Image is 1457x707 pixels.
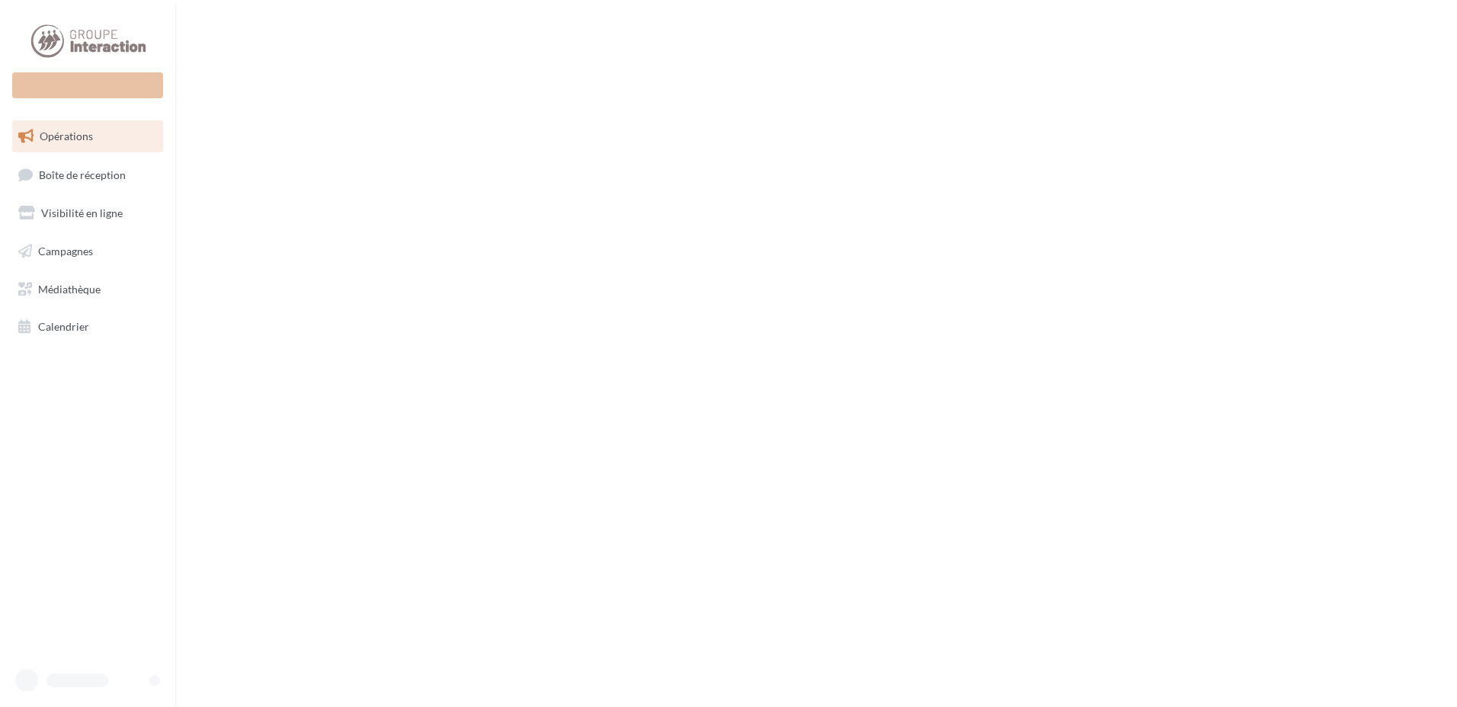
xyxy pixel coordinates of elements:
[40,130,93,142] span: Opérations
[9,120,166,152] a: Opérations
[39,168,126,181] span: Boîte de réception
[9,274,166,306] a: Médiathèque
[9,311,166,343] a: Calendrier
[38,282,101,295] span: Médiathèque
[9,158,166,191] a: Boîte de réception
[41,206,123,219] span: Visibilité en ligne
[12,72,163,98] div: Nouvelle campagne
[38,245,93,258] span: Campagnes
[9,235,166,267] a: Campagnes
[9,197,166,229] a: Visibilité en ligne
[38,320,89,333] span: Calendrier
